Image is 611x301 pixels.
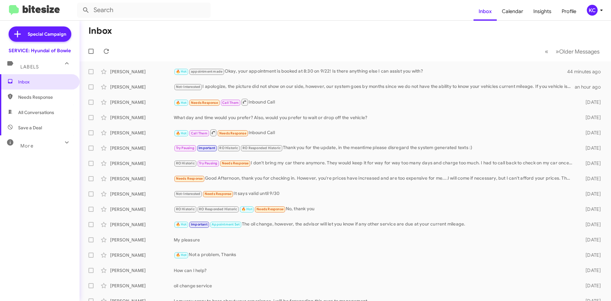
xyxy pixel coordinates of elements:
[575,237,606,243] div: [DATE]
[568,68,606,75] div: 44 minutes ago
[174,267,575,274] div: How can I help?
[176,101,187,105] span: 🔥 Hot
[176,222,187,226] span: 🔥 Hot
[174,114,575,121] div: What day and time would you prefer? Also, would you prefer to wait or drop off the vehicle?
[110,176,174,182] div: [PERSON_NAME]
[20,143,33,149] span: More
[174,251,575,259] div: Not a problem, Thanks
[110,84,174,90] div: [PERSON_NAME]
[28,31,66,37] span: Special Campaign
[176,85,200,89] span: Not-Interested
[110,130,174,136] div: [PERSON_NAME]
[575,283,606,289] div: [DATE]
[575,99,606,105] div: [DATE]
[474,2,497,21] a: Inbox
[545,47,548,55] span: «
[575,252,606,258] div: [DATE]
[18,125,42,131] span: Save a Deal
[9,26,71,42] a: Special Campaign
[219,131,246,135] span: Needs Response
[541,45,603,58] nav: Page navigation example
[191,222,207,226] span: Important
[110,283,174,289] div: [PERSON_NAME]
[174,144,575,152] div: Thank you for the update, in the meantime please disregard the system generated texts :)
[77,3,211,18] input: Search
[552,45,603,58] button: Next
[176,69,187,74] span: 🔥 Hot
[110,114,174,121] div: [PERSON_NAME]
[575,191,606,197] div: [DATE]
[222,101,239,105] span: Call Them
[541,45,552,58] button: Previous
[222,161,249,165] span: Needs Response
[205,192,232,196] span: Needs Response
[174,175,575,182] div: Good Afternoon, thank you for checking in. However, you're prices have increased and are too expe...
[174,160,575,167] div: I don't bring my car there anymore. They would keep it for way for way too many days and charge t...
[9,47,71,54] div: SERVICE: Hyundai of Bowie
[110,145,174,151] div: [PERSON_NAME]
[256,207,284,211] span: Needs Response
[110,252,174,258] div: [PERSON_NAME]
[191,131,207,135] span: Call Them
[20,64,39,70] span: Labels
[219,146,238,150] span: RO Historic
[176,207,195,211] span: RO Historic
[176,131,187,135] span: 🔥 Hot
[110,160,174,167] div: [PERSON_NAME]
[174,83,575,90] div: I apologize, the picture did not show on our side, however, our system goes by months since we do...
[176,192,200,196] span: Not-Interested
[18,109,54,116] span: All Conversations
[110,221,174,228] div: [PERSON_NAME]
[110,191,174,197] div: [PERSON_NAME]
[174,237,575,243] div: My pleasure
[174,190,575,197] div: It says valid until 9/30
[176,253,187,257] span: 🔥 Hot
[575,84,606,90] div: an hour ago
[174,283,575,289] div: oil change service
[559,48,600,55] span: Older Messages
[110,99,174,105] div: [PERSON_NAME]
[176,176,203,181] span: Needs Response
[242,146,281,150] span: RO Responded Historic
[556,47,559,55] span: »
[176,146,194,150] span: Try Pausing
[174,205,575,213] div: No, thank you
[18,79,72,85] span: Inbox
[575,114,606,121] div: [DATE]
[528,2,557,21] a: Insights
[212,222,240,226] span: Appointment Set
[88,26,112,36] h1: Inbox
[575,221,606,228] div: [DATE]
[575,267,606,274] div: [DATE]
[110,206,174,212] div: [PERSON_NAME]
[497,2,528,21] a: Calendar
[199,161,217,165] span: Try Pausing
[575,130,606,136] div: [DATE]
[575,176,606,182] div: [DATE]
[242,207,252,211] span: 🔥 Hot
[174,98,575,106] div: Inbound Call
[199,207,237,211] span: RO Responded Historic
[581,5,604,16] button: KC
[191,101,218,105] span: Needs Response
[18,94,72,100] span: Needs Response
[174,129,575,137] div: Inbound Call
[191,69,222,74] span: appointment made
[110,68,174,75] div: [PERSON_NAME]
[174,68,568,75] div: Okay, your appointment is booked at 8:30 on 9/22! Is there anything else I can assist you with?
[199,146,215,150] span: Important
[176,161,195,165] span: RO Historic
[110,267,174,274] div: [PERSON_NAME]
[575,206,606,212] div: [DATE]
[587,5,598,16] div: KC
[575,160,606,167] div: [DATE]
[110,237,174,243] div: [PERSON_NAME]
[557,2,581,21] a: Profile
[575,145,606,151] div: [DATE]
[174,221,575,228] div: The oil change, however, the advisor will let you know if any other service are due at your curre...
